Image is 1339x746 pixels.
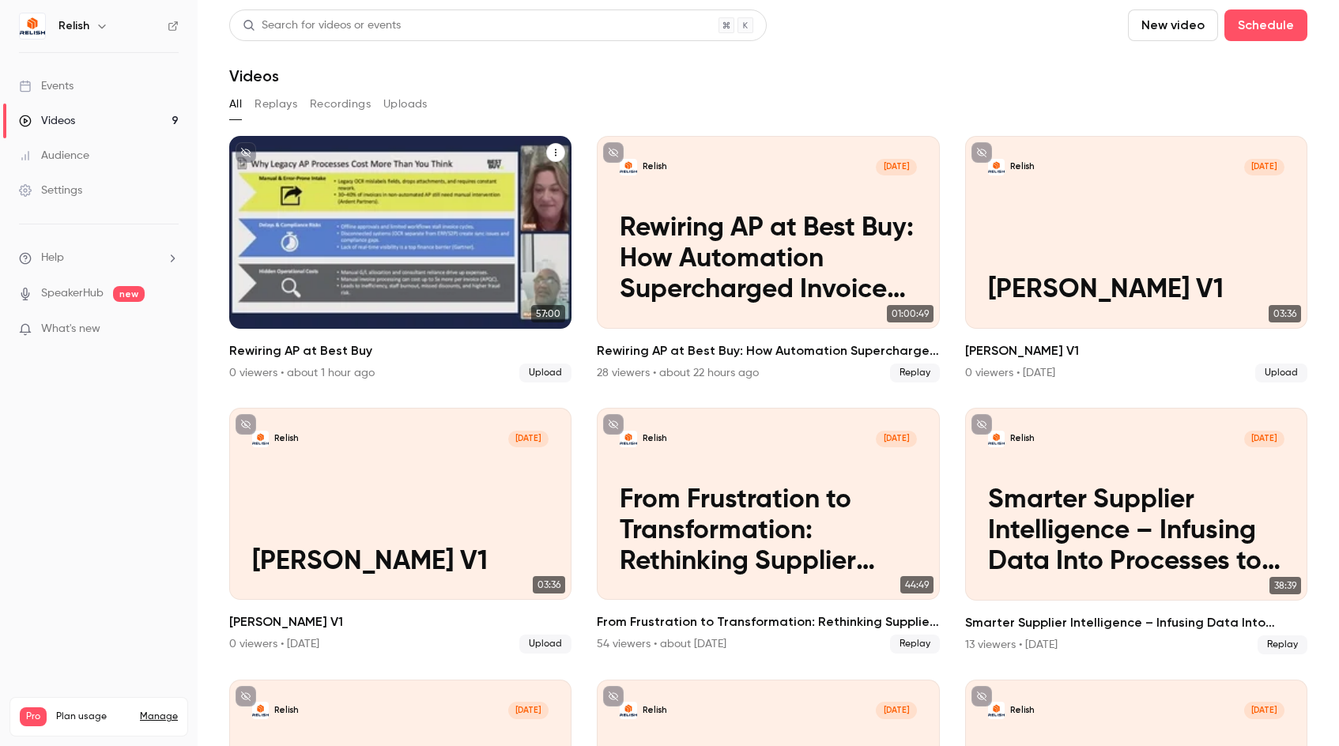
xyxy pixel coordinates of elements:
[988,702,1005,718] img: Stopping Payment Fraud in Its Tracks: The Future of Secure Supplier Onboarding
[41,250,64,266] span: Help
[229,9,1307,737] section: Videos
[243,17,401,34] div: Search for videos or events
[274,433,299,445] p: Relish
[988,275,1285,306] p: [PERSON_NAME] V1
[620,485,917,577] p: From Frustration to Transformation: Rethinking Supplier Validation at [GEOGRAPHIC_DATA]
[965,408,1307,654] li: Smarter Supplier Intelligence – Infusing Data Into Processes to Reduce Risk & Improve Decisions
[620,159,636,175] img: Rewiring AP at Best Buy: How Automation Supercharged Invoice Processing & AP Efficiency
[229,408,571,654] a: Russel V1Relish[DATE][PERSON_NAME] V103:36[PERSON_NAME] V10 viewers • [DATE]Upload
[597,341,939,360] h2: Rewiring AP at Best Buy: How Automation Supercharged Invoice Processing & AP Efficiency
[19,183,82,198] div: Settings
[965,637,1058,653] div: 13 viewers • [DATE]
[890,364,940,382] span: Replay
[603,142,624,163] button: unpublished
[1010,433,1035,445] p: Relish
[519,364,571,382] span: Upload
[876,431,917,447] span: [DATE]
[1128,9,1218,41] button: New video
[229,365,375,381] div: 0 viewers • about 1 hour ago
[620,213,917,305] p: Rewiring AP at Best Buy: How Automation Supercharged Invoice Processing & AP Efficiency
[965,341,1307,360] h2: [PERSON_NAME] V1
[229,341,571,360] h2: Rewiring AP at Best Buy
[229,136,571,382] li: Rewiring AP at Best Buy
[1269,577,1301,594] span: 38:39
[56,710,130,723] span: Plan usage
[19,78,74,94] div: Events
[113,286,145,302] span: new
[890,635,940,654] span: Replay
[965,136,1307,382] li: Russel V1
[236,142,256,163] button: unpublished
[519,635,571,654] span: Upload
[643,161,667,173] p: Relish
[887,305,934,322] span: 01:00:49
[876,159,917,175] span: [DATE]
[252,431,269,447] img: Russel V1
[597,136,939,382] li: Rewiring AP at Best Buy: How Automation Supercharged Invoice Processing & AP Efficiency
[229,66,279,85] h1: Videos
[965,408,1307,654] a: Smarter Supplier Intelligence – Infusing Data Into Processes to Reduce Risk & Improve DecisionsRe...
[597,636,726,652] div: 54 viewers • about [DATE]
[236,686,256,706] button: unpublished
[58,18,89,34] h6: Relish
[597,408,939,654] li: From Frustration to Transformation: Rethinking Supplier Validation at Grand Valley State University
[597,136,939,382] a: Rewiring AP at Best Buy: How Automation Supercharged Invoice Processing & AP EfficiencyRelish[DAT...
[274,705,299,717] p: Relish
[41,321,100,337] span: What's new
[229,612,571,631] h2: [PERSON_NAME] V1
[19,250,179,266] li: help-dropdown-opener
[965,613,1307,632] h2: Smarter Supplier Intelligence – Infusing Data Into Processes to Reduce Risk & Improve Decisions
[1244,702,1285,718] span: [DATE]
[643,705,667,717] p: Relish
[229,92,242,117] button: All
[965,365,1055,381] div: 0 viewers • [DATE]
[971,142,992,163] button: unpublished
[383,92,428,117] button: Uploads
[255,92,297,117] button: Replays
[620,702,636,718] img: Strengthening Supplier Payments – Stopping Fraud Before It Starts
[988,159,1005,175] img: Russel V1
[533,576,565,593] span: 03:36
[603,414,624,435] button: unpublished
[1269,305,1301,322] span: 03:36
[160,322,179,337] iframe: Noticeable Trigger
[229,408,571,654] li: Russel V1
[1244,431,1285,447] span: [DATE]
[20,707,47,726] span: Pro
[252,702,269,718] img: Supplier Compliance Without the Headaches – Smarter Sanctions & Watchlist Monitoring
[988,431,1005,447] img: Smarter Supplier Intelligence – Infusing Data Into Processes to Reduce Risk & Improve Decisions
[1010,161,1035,173] p: Relish
[310,92,371,117] button: Recordings
[140,710,178,723] a: Manage
[531,305,565,322] span: 57:00
[20,13,45,39] img: Relish
[597,612,939,631] h2: From Frustration to Transformation: Rethinking Supplier Validation at [GEOGRAPHIC_DATA]
[971,414,992,435] button: unpublished
[229,636,319,652] div: 0 viewers • [DATE]
[988,485,1285,577] p: Smarter Supplier Intelligence – Infusing Data Into Processes to Reduce Risk & Improve Decisions
[41,285,104,302] a: SpeakerHub
[1258,635,1307,654] span: Replay
[876,702,917,718] span: [DATE]
[620,431,636,447] img: From Frustration to Transformation: Rethinking Supplier Validation at Grand Valley State University
[508,431,549,447] span: [DATE]
[643,433,667,445] p: Relish
[971,686,992,706] button: unpublished
[1224,9,1307,41] button: Schedule
[252,547,549,578] p: [PERSON_NAME] V1
[1244,159,1285,175] span: [DATE]
[965,136,1307,382] a: Russel V1Relish[DATE][PERSON_NAME] V103:36[PERSON_NAME] V10 viewers • [DATE]Upload
[1010,705,1035,717] p: Relish
[19,148,89,164] div: Audience
[603,686,624,706] button: unpublished
[229,136,571,382] a: 57:00Rewiring AP at Best Buy0 viewers • about 1 hour agoUpload
[508,702,549,718] span: [DATE]
[1255,364,1307,382] span: Upload
[900,576,934,593] span: 44:49
[236,414,256,435] button: unpublished
[597,365,759,381] div: 28 viewers • about 22 hours ago
[597,408,939,654] a: From Frustration to Transformation: Rethinking Supplier Validation at Grand Valley State Universi...
[19,113,75,129] div: Videos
